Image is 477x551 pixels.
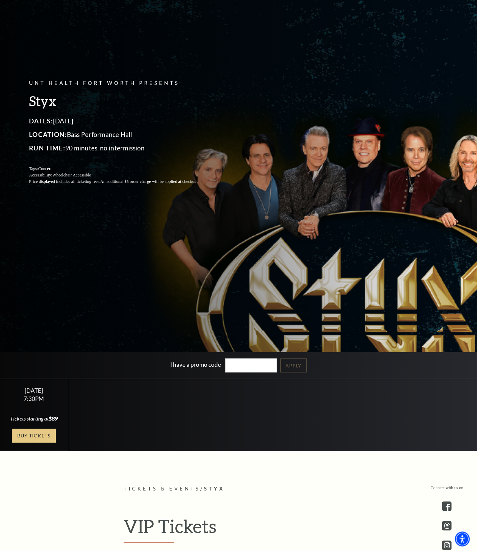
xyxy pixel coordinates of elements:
span: Run Time: [29,144,65,152]
p: 90 minutes, no intermission [29,143,215,153]
div: 7:30PM [8,396,60,402]
span: $89 [49,415,58,422]
h2: VIP Tickets [124,516,353,543]
p: Price displayed includes all ticketing fees. [29,178,215,185]
div: Accessibility Menu [455,532,470,547]
p: / [124,485,353,494]
p: Tags: [29,166,215,172]
div: [DATE] [8,387,60,394]
p: Connect with us on [431,485,463,492]
span: An additional $5 order charge will be applied at checkout. [100,179,199,184]
span: Styx [204,486,225,492]
span: Dates: [29,117,53,125]
span: Wheelchair Accessible [52,173,91,177]
p: [DATE] [29,116,215,126]
p: Bass Performance Hall [29,129,215,140]
a: Buy Tickets [12,429,56,443]
div: Tickets starting at [8,415,60,423]
p: UNT Health Fort Worth Presents [29,79,215,88]
p: Accessibility: [29,172,215,178]
span: Concert [38,166,52,171]
span: Tickets & Events [124,486,200,492]
h3: Styx [29,92,215,110]
label: I have a promo code [170,361,221,368]
span: Location: [29,130,67,138]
